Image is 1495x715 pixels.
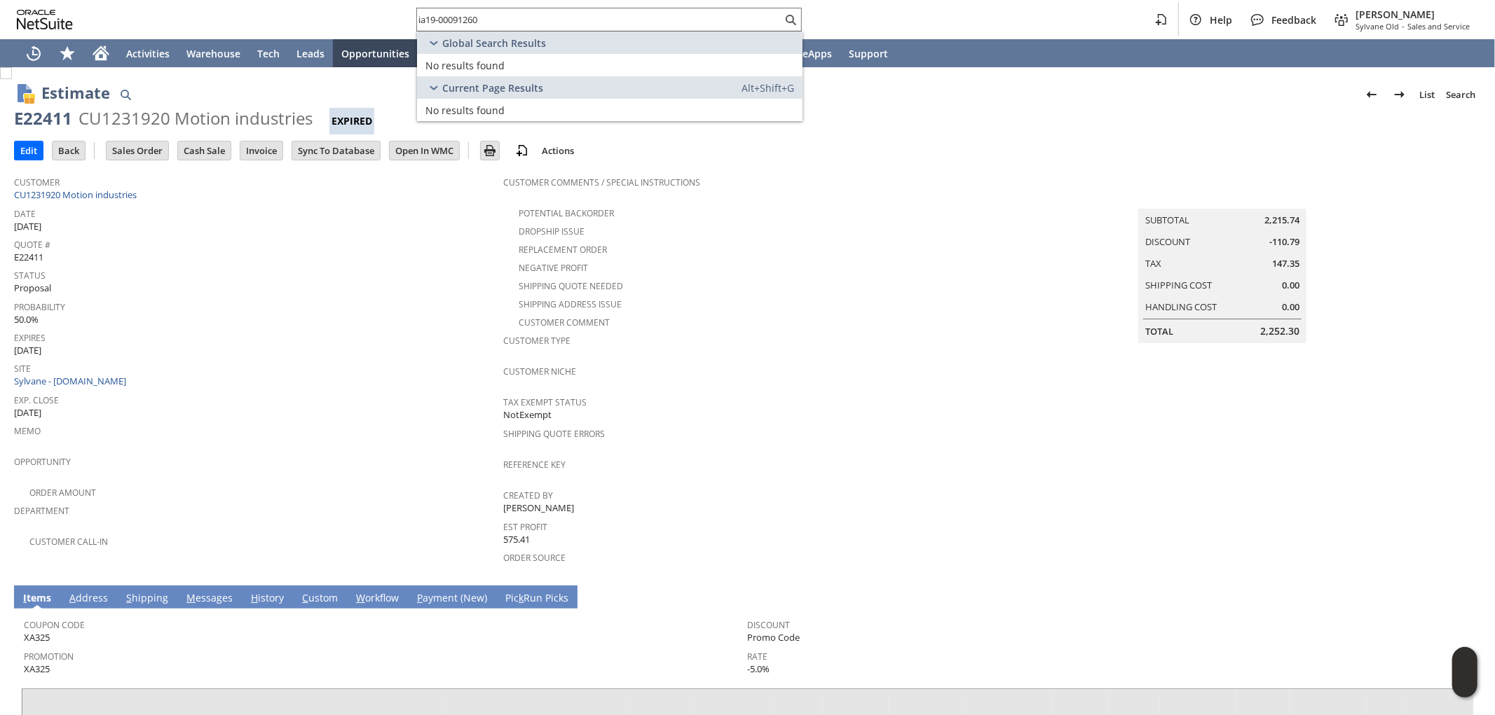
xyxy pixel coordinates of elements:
a: Site [14,363,31,375]
span: Help [1210,13,1232,27]
a: Actions [536,144,580,157]
a: Replacement Order [519,244,607,256]
input: Edit [15,141,43,160]
a: Coupon Code [24,619,85,631]
span: 2,252.30 [1260,324,1299,338]
a: Department [14,505,69,517]
span: I [23,591,27,604]
a: Recent Records [17,39,50,67]
input: Open In WMC [390,141,459,160]
span: SuiteApps [784,47,832,60]
a: Activities [118,39,178,67]
span: 575.41 [503,533,530,546]
a: Support [840,39,896,67]
span: Activities [126,47,170,60]
a: No results found [417,54,803,76]
a: History [247,591,287,606]
input: Search [417,11,782,28]
a: Tax [1145,257,1161,270]
div: E22411 [14,107,72,130]
span: 0.00 [1282,300,1299,314]
a: PickRun Picks [502,591,572,606]
img: add-record.svg [514,142,531,159]
a: Customer [14,176,60,188]
img: Quick Find [117,86,134,103]
a: Tax Exempt Status [503,396,587,408]
span: M [186,591,196,604]
a: Order Amount [29,487,96,499]
a: Tech [249,39,288,67]
span: [PERSON_NAME] [1356,8,1470,21]
a: Handling Cost [1145,300,1217,313]
span: 2,215.74 [1264,214,1299,227]
span: H [251,591,258,604]
a: Workflow [353,591,402,606]
svg: logo [17,10,73,29]
a: List [1414,83,1440,106]
span: -5.0% [748,662,770,676]
a: Payment (New) [414,591,491,606]
a: Customer Niche [503,366,576,377]
a: Shipping Address Issue [519,298,622,310]
input: Back [53,141,85,160]
span: Warehouse [186,47,240,60]
span: Support [849,47,888,60]
a: SuiteApps [775,39,840,67]
img: Previous [1363,86,1380,103]
iframe: Click here to launch Oracle Guided Learning Help Panel [1452,647,1477,697]
a: Created By [503,490,553,501]
span: Promo Code [748,631,800,644]
span: S [126,591,132,604]
span: C [302,591,308,604]
img: Next [1391,86,1408,103]
svg: Recent Records [25,45,42,62]
a: Unrolled view on [1456,588,1473,605]
span: XA325 [24,631,50,644]
a: Customer Type [503,335,571,347]
a: Subtotal [1145,214,1189,226]
span: Proposal [14,282,51,295]
a: Customer Comments / Special Instructions [503,176,700,188]
a: Exp. Close [14,394,59,406]
span: Feedback [1271,13,1316,27]
span: [PERSON_NAME] [503,501,574,515]
a: Shipping Quote Needed [519,280,623,292]
span: XA325 [24,662,50,676]
a: Promotion [24,651,74,662]
span: Sales and Service [1407,21,1470,32]
span: Leads [296,47,325,60]
input: Cash Sale [178,141,231,160]
a: Memo [14,425,41,437]
span: No results found [425,104,505,117]
svg: Shortcuts [59,45,76,62]
span: Current Page Results [442,81,543,95]
a: Reference Key [503,459,566,471]
span: E22411 [14,251,43,264]
a: Order Source [503,552,566,564]
a: Messages [183,591,236,606]
a: Items [20,591,55,606]
a: Search [1440,83,1481,106]
a: CU1231920 Motion industries [14,188,140,201]
a: Leads [288,39,333,67]
svg: Home [93,45,109,62]
a: Quote # [14,239,50,251]
span: [DATE] [14,406,41,419]
span: [DATE] [14,220,41,233]
h1: Estimate [41,81,110,104]
div: CU1231920 Motion industries [78,107,313,130]
img: Print [482,142,498,159]
div: Shortcuts [50,39,84,67]
span: 147.35 [1272,257,1299,270]
a: Customer Call-in [29,536,108,548]
a: Dropship Issue [519,225,585,237]
a: Address [66,591,111,606]
input: Sales Order [107,141,168,160]
span: [DATE] [14,344,41,357]
caption: Summary [1138,186,1306,209]
span: k [519,591,524,604]
a: Date [14,208,36,220]
a: Discount [748,619,791,631]
div: Expired [329,108,374,134]
a: Opportunity [14,456,71,468]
